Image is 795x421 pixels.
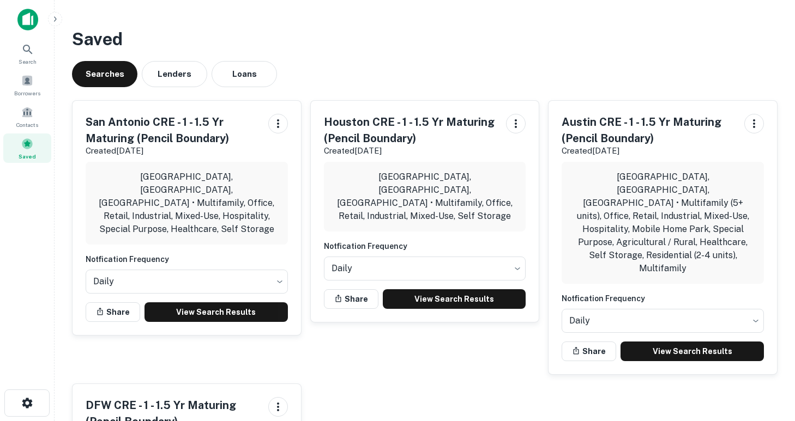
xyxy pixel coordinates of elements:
[94,170,279,236] p: [GEOGRAPHIC_DATA], [GEOGRAPHIC_DATA], [GEOGRAPHIC_DATA] • Multifamily, Office, Retail, Industrial...
[3,39,51,68] a: Search
[324,114,498,147] h5: Houston CRE - 1 - 1.5 Yr Maturing (Pencil Boundary)
[86,144,260,157] p: Created [DATE]
[86,114,260,147] h5: San Antonio CRE - 1 - 1.5 Yr Maturing (Pencil Boundary)
[562,306,764,336] div: Without label
[142,61,207,87] button: Lenders
[333,170,517,223] p: [GEOGRAPHIC_DATA], [GEOGRAPHIC_DATA], [GEOGRAPHIC_DATA] • Multifamily, Office, Retail, Industrial...
[740,334,795,386] iframe: Chat Widget
[621,341,764,361] a: View Search Results
[324,240,526,252] h6: Notfication Frequency
[383,289,526,309] a: View Search Results
[86,253,288,265] h6: Notfication Frequency
[72,61,137,87] button: Searches
[562,341,616,361] button: Share
[86,302,140,322] button: Share
[3,102,51,131] a: Contacts
[3,70,51,100] a: Borrowers
[144,302,288,322] a: View Search Results
[324,289,378,309] button: Share
[562,292,764,304] h6: Notfication Frequency
[324,253,526,284] div: Without label
[17,9,38,30] img: capitalize-icon.png
[19,57,37,66] span: Search
[72,26,778,52] h3: Saved
[16,120,38,129] span: Contacts
[562,114,736,147] h5: Austin CRE - 1 - 1.5 Yr Maturing (Pencil Boundary)
[3,133,51,163] a: Saved
[562,144,736,157] p: Created [DATE]
[19,152,36,161] span: Saved
[324,144,498,157] p: Created [DATE]
[212,61,277,87] button: Loans
[86,266,288,297] div: Without label
[570,170,755,275] p: [GEOGRAPHIC_DATA], [GEOGRAPHIC_DATA], [GEOGRAPHIC_DATA] • Multifamily (5+ units), Office, Retail,...
[14,89,40,97] span: Borrowers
